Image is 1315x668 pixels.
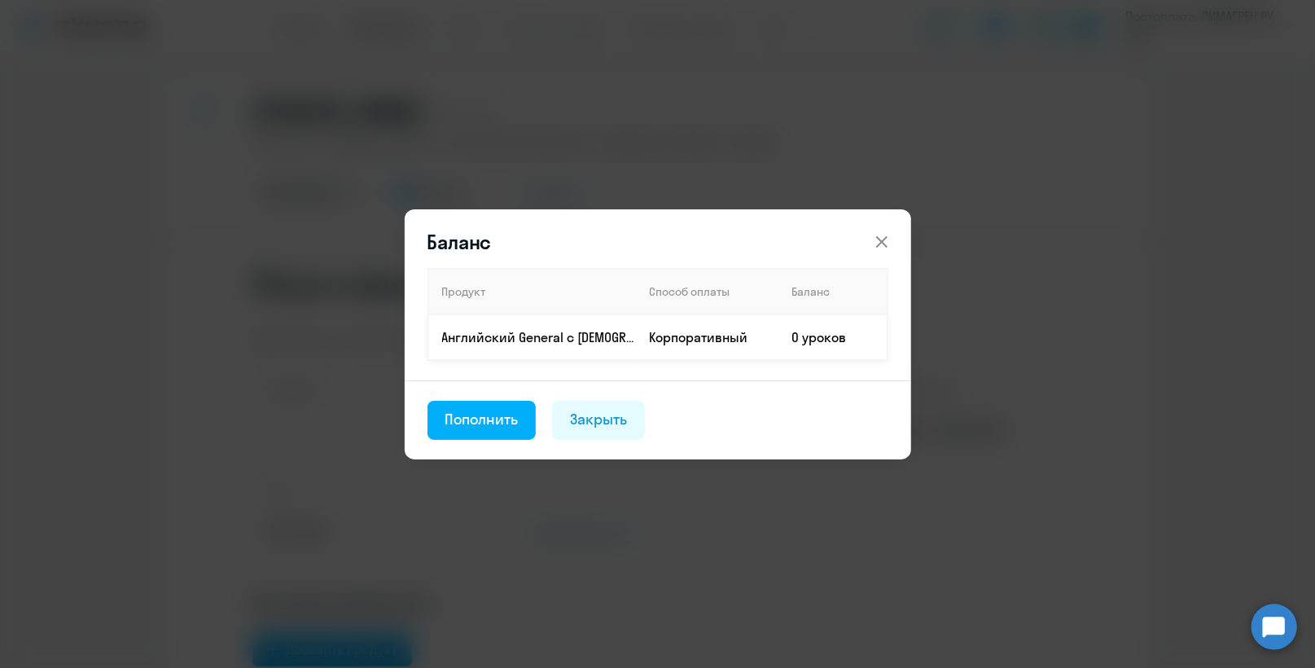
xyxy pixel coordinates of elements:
[570,409,627,430] div: Закрыть
[428,269,637,314] th: Продукт
[637,269,779,314] th: Способ оплаты
[445,409,519,430] div: Пополнить
[637,314,779,360] td: Корпоративный
[427,401,537,440] button: Пополнить
[405,229,911,255] header: Баланс
[552,401,645,440] button: Закрыть
[779,269,888,314] th: Баланс
[779,314,888,360] td: 0 уроков
[442,328,636,346] p: Английский General с [DEMOGRAPHIC_DATA] преподавателем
